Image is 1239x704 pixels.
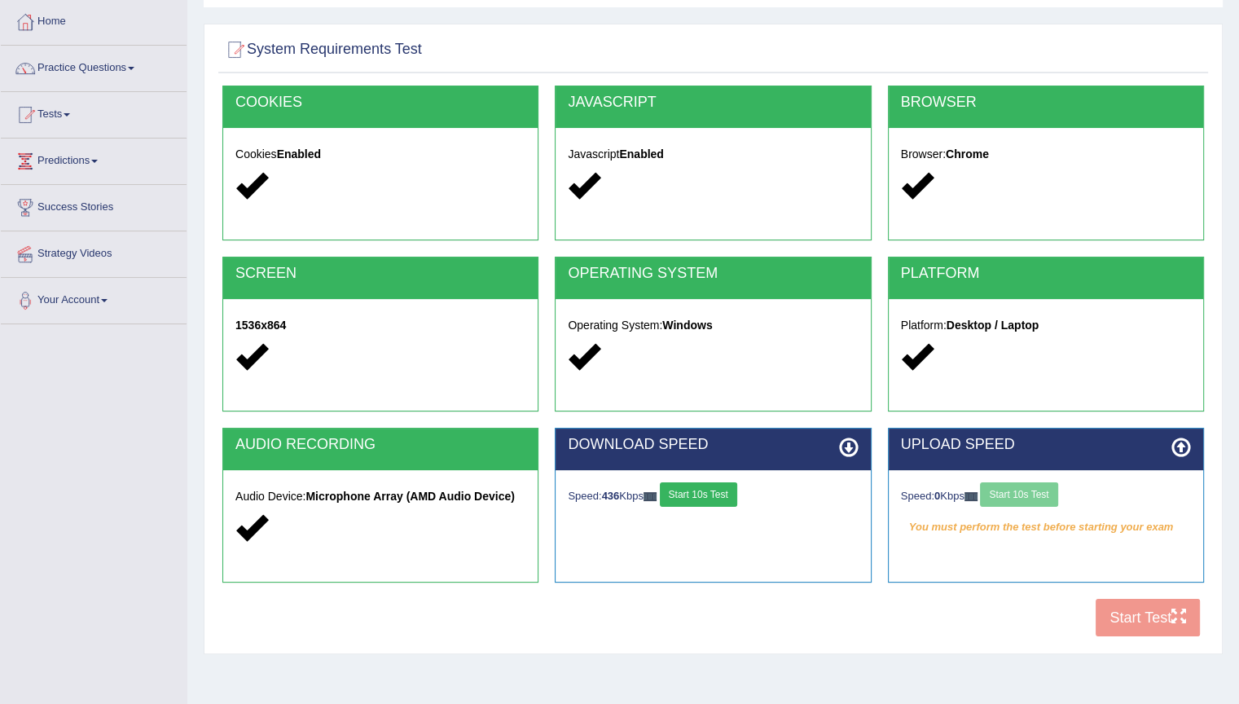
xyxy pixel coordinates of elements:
h5: Operating System: [568,319,858,332]
h5: Audio Device: [235,491,525,503]
div: Speed: Kbps [901,482,1191,511]
h2: SCREEN [235,266,525,282]
strong: Enabled [277,147,321,161]
button: Start 10s Test [660,482,737,507]
strong: 0 [934,490,940,502]
a: Success Stories [1,185,187,226]
em: You must perform the test before starting your exam [901,515,1191,539]
h2: AUDIO RECORDING [235,437,525,453]
img: ajax-loader-fb-connection.gif [644,492,657,501]
strong: Microphone Array (AMD Audio Device) [305,490,514,503]
h5: Browser: [901,148,1191,161]
h2: System Requirements Test [222,37,422,62]
h2: OPERATING SYSTEM [568,266,858,282]
a: Predictions [1,139,187,179]
a: Practice Questions [1,46,187,86]
h2: DOWNLOAD SPEED [568,437,858,453]
h2: PLATFORM [901,266,1191,282]
strong: Chrome [946,147,989,161]
h5: Platform: [901,319,1191,332]
h2: BROWSER [901,95,1191,111]
strong: Enabled [619,147,663,161]
h5: Cookies [235,148,525,161]
strong: 436 [602,490,620,502]
img: ajax-loader-fb-connection.gif [964,492,978,501]
strong: 1536x864 [235,319,286,332]
strong: Windows [662,319,712,332]
h5: Javascript [568,148,858,161]
div: Speed: Kbps [568,482,858,511]
h2: UPLOAD SPEED [901,437,1191,453]
a: Tests [1,92,187,133]
a: Strategy Videos [1,231,187,272]
strong: Desktop / Laptop [947,319,1039,332]
h2: JAVASCRIPT [568,95,858,111]
a: Your Account [1,278,187,319]
h2: COOKIES [235,95,525,111]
